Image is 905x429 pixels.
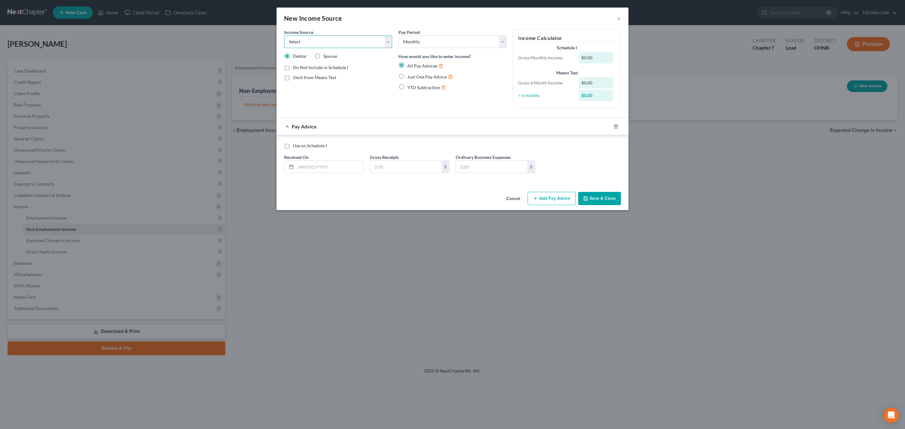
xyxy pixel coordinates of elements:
[579,52,613,63] div: $0.00
[398,53,471,60] label: How would you like to enter income?
[293,65,348,70] span: Do Not Include in Schedule I
[284,30,313,35] span: Income Source
[296,161,363,173] input: MM/DD/YYYY
[407,63,437,68] span: All Pay Advices
[515,55,576,61] div: Gross Monthly Income
[518,34,616,42] h5: Income Calculator
[578,192,621,205] button: Save & Close
[442,161,449,173] div: $
[579,77,613,89] div: $0.00
[884,408,899,423] div: Open Intercom Messenger
[617,14,621,22] button: ×
[518,70,616,76] div: Means Test
[527,161,535,173] div: $
[292,123,317,129] span: Pay Advice
[398,29,420,35] label: Pay Period
[293,53,307,59] span: Debtor
[370,161,442,173] input: 0.00
[284,155,309,160] span: Received On
[579,90,613,101] div: $0.00
[323,53,337,59] span: Spouse
[370,154,399,160] label: Gross Receipts
[501,193,525,205] button: Cancel
[515,80,576,86] div: Gross 6 Month Income
[293,75,336,80] span: Omit from Means Test
[407,74,447,79] span: Just One Pay Advice
[515,92,576,99] div: ÷ 6 months
[456,154,511,160] label: Ordinary Business Expenses
[284,14,342,23] div: New Income Source
[293,143,327,148] span: Use on Schedule I
[518,45,616,51] div: Schedule I
[528,192,576,205] button: Add Pay Advice
[456,161,527,173] input: 0.00
[407,85,440,90] span: YTD Subtraction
